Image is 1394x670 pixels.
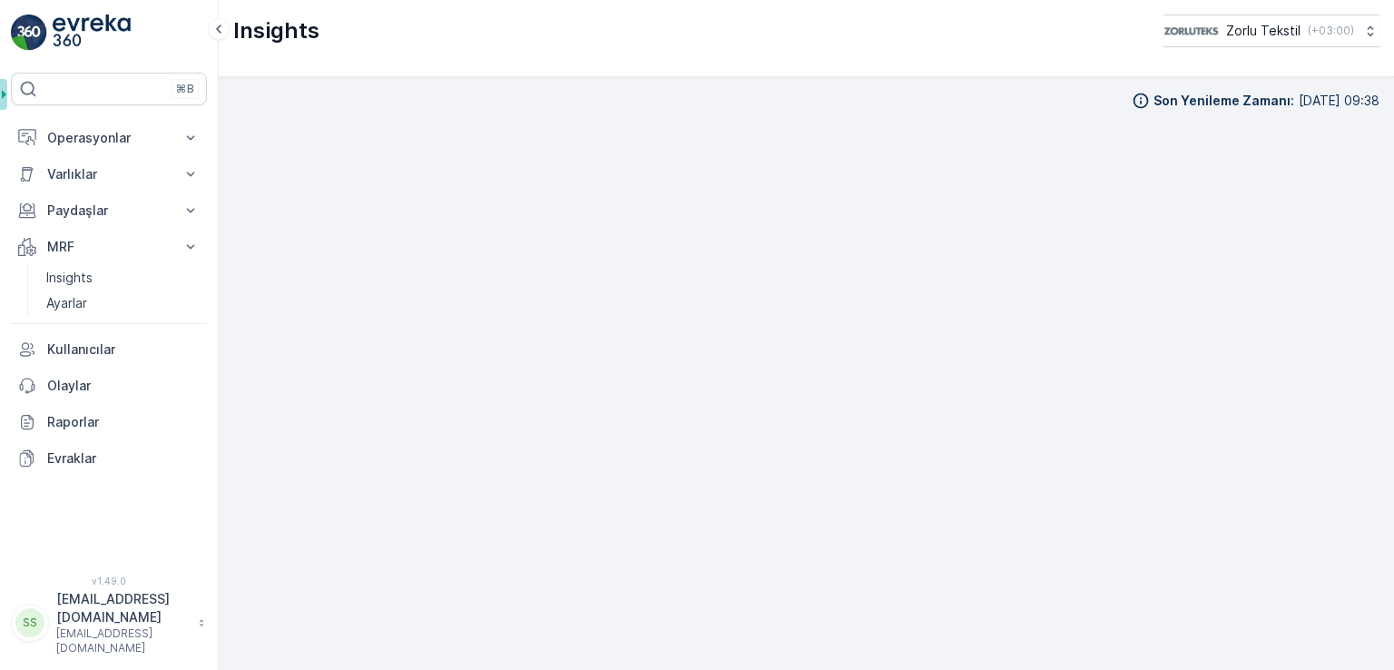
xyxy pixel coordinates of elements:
img: logo_light-DOdMpM7g.png [53,15,131,51]
button: SS[EMAIL_ADDRESS][DOMAIN_NAME][EMAIL_ADDRESS][DOMAIN_NAME] [11,590,207,655]
p: Insights [46,269,93,287]
p: [EMAIL_ADDRESS][DOMAIN_NAME] [56,626,189,655]
a: Kullanıcılar [11,331,207,368]
p: Insights [233,16,319,45]
p: Evraklar [47,449,200,468]
button: MRF [11,229,207,265]
p: [EMAIL_ADDRESS][DOMAIN_NAME] [56,590,189,626]
p: [DATE] 09:38 [1299,92,1379,110]
p: MRF [47,238,171,256]
p: Son Yenileme Zamanı : [1153,92,1294,110]
img: logo [11,15,47,51]
p: Raporlar [47,413,200,431]
p: Varlıklar [47,165,171,183]
a: Insights [39,265,207,291]
a: Ayarlar [39,291,207,316]
a: Raporlar [11,404,207,440]
div: SS [15,608,44,637]
img: 6-1-9-3_wQBzyll.png [1163,21,1219,41]
p: Paydaşlar [47,202,171,220]
p: Operasyonlar [47,129,171,147]
button: Operasyonlar [11,120,207,156]
button: Varlıklar [11,156,207,192]
p: Zorlu Tekstil [1226,22,1301,40]
span: v 1.49.0 [11,576,207,586]
p: Ayarlar [46,294,87,312]
button: Paydaşlar [11,192,207,229]
p: Kullanıcılar [47,340,200,359]
p: ( +03:00 ) [1308,24,1354,38]
p: Olaylar [47,377,200,395]
p: ⌘B [176,82,194,96]
a: Olaylar [11,368,207,404]
button: Zorlu Tekstil(+03:00) [1163,15,1379,47]
a: Evraklar [11,440,207,477]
